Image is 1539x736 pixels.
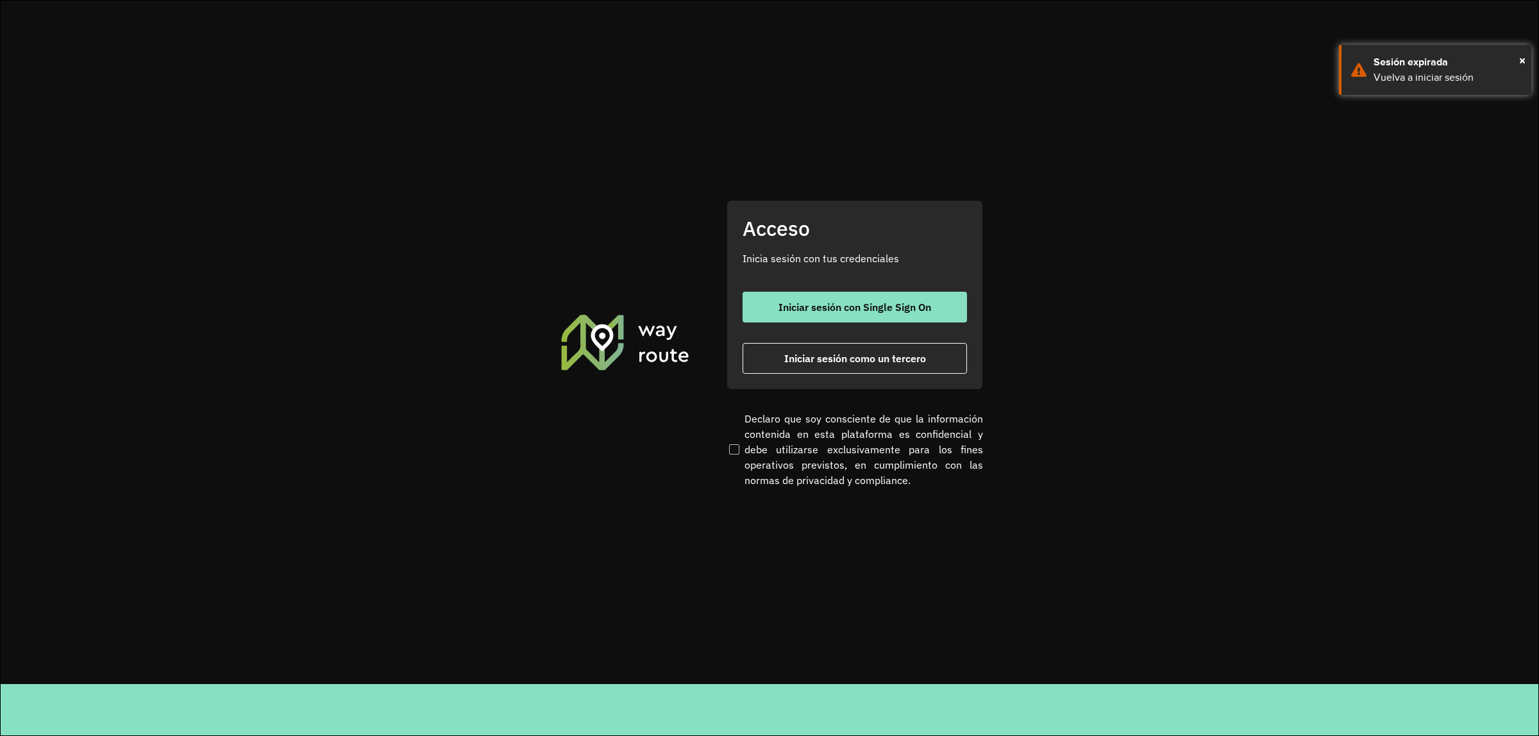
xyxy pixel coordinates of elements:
[743,292,967,322] button: button
[784,353,926,364] span: Iniciar sesión como un tercero
[727,411,983,488] label: Declaro que soy consciente de que la información contenida en esta plataforma es confidencial y d...
[1519,51,1526,70] button: Close
[743,343,967,374] button: button
[743,216,967,240] h2: Acceso
[559,313,691,372] img: Roteirizador AmbevTech
[743,251,967,266] p: Inicia sesión con tus credenciales
[1374,70,1522,85] div: Vuelva a iniciar sesión
[1519,51,1526,70] span: ×
[778,302,931,312] span: Iniciar sesión con Single Sign On
[1374,54,1522,70] div: Sesión expirada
